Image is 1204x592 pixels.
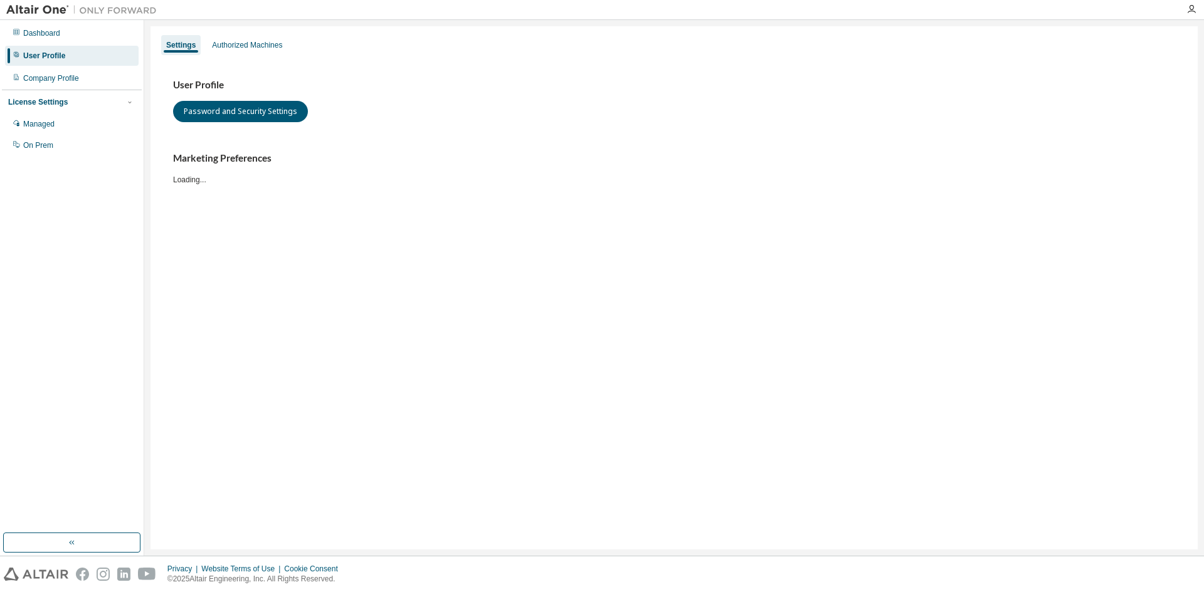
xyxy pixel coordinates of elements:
div: Website Terms of Use [201,564,284,574]
img: Altair One [6,4,163,16]
div: Authorized Machines [212,40,282,50]
div: Loading... [173,152,1175,184]
img: facebook.svg [76,568,89,581]
div: Company Profile [23,73,79,83]
img: altair_logo.svg [4,568,68,581]
img: linkedin.svg [117,568,130,581]
div: Cookie Consent [284,564,345,574]
div: Managed [23,119,55,129]
div: Privacy [167,564,201,574]
img: youtube.svg [138,568,156,581]
img: instagram.svg [97,568,110,581]
p: © 2025 Altair Engineering, Inc. All Rights Reserved. [167,574,346,584]
button: Password and Security Settings [173,101,308,122]
div: Settings [166,40,196,50]
div: Dashboard [23,28,60,38]
div: On Prem [23,140,53,150]
div: User Profile [23,51,65,61]
h3: Marketing Preferences [173,152,1175,165]
h3: User Profile [173,79,1175,91]
div: License Settings [8,97,68,107]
